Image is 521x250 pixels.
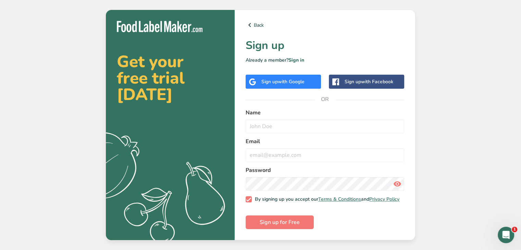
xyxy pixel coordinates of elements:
iframe: Intercom live chat [498,227,514,243]
button: Sign up for Free [246,215,314,229]
span: with Facebook [361,78,393,85]
div: Sign up [261,78,305,85]
span: with Google [278,78,305,85]
label: Name [246,109,404,117]
span: 1 [512,227,517,232]
span: OR [315,89,335,110]
h2: Get your free trial [DATE] [117,53,224,103]
p: Already a member? [246,57,404,64]
span: Sign up for Free [260,218,300,226]
h1: Sign up [246,37,404,54]
a: Sign in [288,57,304,63]
span: By signing up you accept our and [252,196,400,202]
input: email@example.com [246,148,404,162]
a: Privacy Policy [369,196,399,202]
label: Email [246,137,404,146]
input: John Doe [246,120,404,133]
label: Password [246,166,404,174]
img: Food Label Maker [117,21,202,32]
div: Sign up [345,78,393,85]
a: Terms & Conditions [318,196,361,202]
a: Back [246,21,404,29]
